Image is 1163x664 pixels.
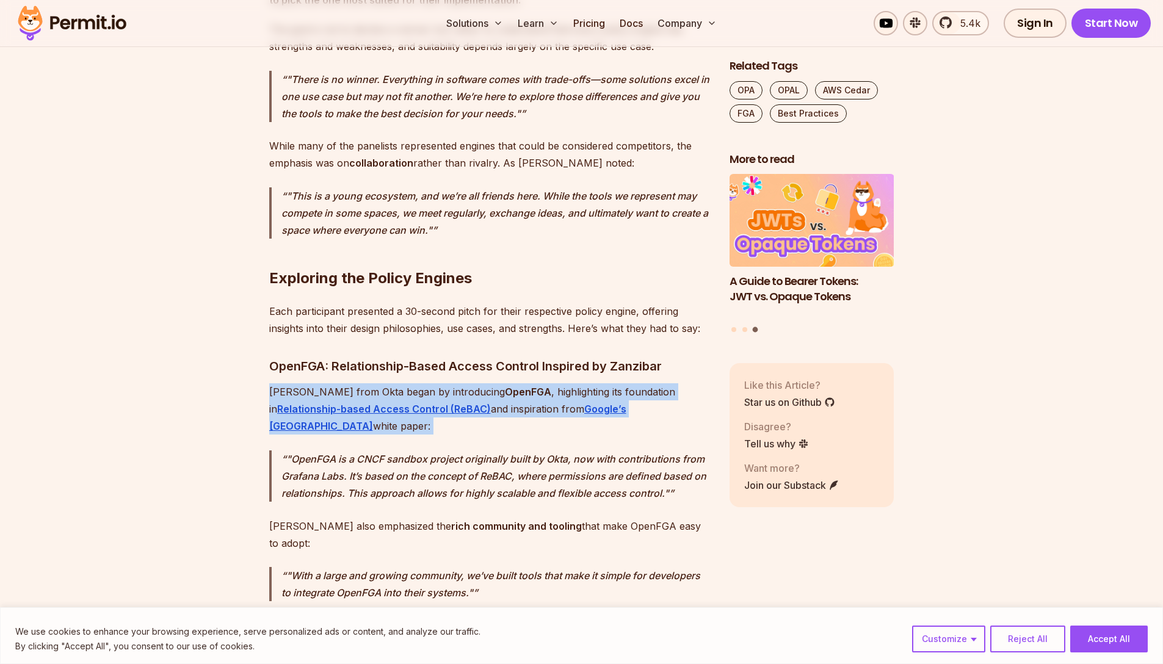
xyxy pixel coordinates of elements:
[730,59,894,74] h2: Related Tags
[744,478,839,493] a: Join our Substack
[953,16,980,31] span: 5.4k
[815,81,878,99] a: AWS Cedar
[744,419,809,434] p: Disagree?
[770,81,808,99] a: OPAL
[753,327,758,333] button: Go to slide 3
[269,383,710,435] p: [PERSON_NAME] from Okta began by introducing , highlighting its foundation in and inspiration fro...
[12,2,132,44] img: Permit logo
[1071,9,1151,38] a: Start Now
[912,626,985,652] button: Customize
[731,327,736,332] button: Go to slide 1
[730,175,894,320] li: 3 of 3
[1004,9,1067,38] a: Sign In
[730,274,894,305] h3: A Guide to Bearer Tokens: JWT vs. Opaque Tokens
[744,395,835,410] a: Star us on Github
[269,137,710,171] p: While many of the panelists represented engines that could be considered competitors, the emphasi...
[730,104,763,123] a: FGA
[744,378,835,392] p: Like this Article?
[730,175,894,267] img: A Guide to Bearer Tokens: JWT vs. Opaque Tokens
[932,11,989,35] a: 5.4k
[269,356,710,376] h3: OpenFGA: Relationship-Based Access Control Inspired by Zanzibar
[281,71,710,122] p: "There is no winner. Everything in software comes with trade-offs—some solutions excel in one use...
[1070,626,1148,652] button: Accept All
[281,187,710,239] p: "This is a young ecosystem, and we’re all friends here. While the tools we represent may compete ...
[730,152,894,167] h2: More to read
[990,626,1065,652] button: Reject All
[744,461,839,475] p: Want more?
[730,175,894,320] a: A Guide to Bearer Tokens: JWT vs. Opaque TokensA Guide to Bearer Tokens: JWT vs. Opaque Tokens
[269,518,710,552] p: [PERSON_NAME] also emphasized the that make OpenFGA easy to adopt:
[653,11,722,35] button: Company
[349,157,413,169] strong: collaboration
[277,403,491,415] a: Relationship-based Access Control (ReBAC)
[15,639,480,654] p: By clicking "Accept All", you consent to our use of cookies.
[513,11,563,35] button: Learn
[770,104,847,123] a: Best Practices
[15,624,480,639] p: We use cookies to enhance your browsing experience, serve personalized ads or content, and analyz...
[281,567,710,601] p: "With a large and growing community, we’ve built tools that make it simple for developers to inte...
[505,386,551,398] strong: OpenFGA
[730,175,894,334] div: Posts
[744,436,809,451] a: Tell us why
[615,11,648,35] a: Docs
[742,327,747,332] button: Go to slide 2
[441,11,508,35] button: Solutions
[568,11,610,35] a: Pricing
[730,81,763,99] a: OPA
[281,450,710,502] p: "OpenFGA is a CNCF sandbox project originally built by Okta, now with contributions from Grafana ...
[451,520,582,532] strong: rich community and tooling
[269,220,710,288] h2: Exploring the Policy Engines
[269,303,710,337] p: Each participant presented a 30-second pitch for their respective policy engine, offering insight...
